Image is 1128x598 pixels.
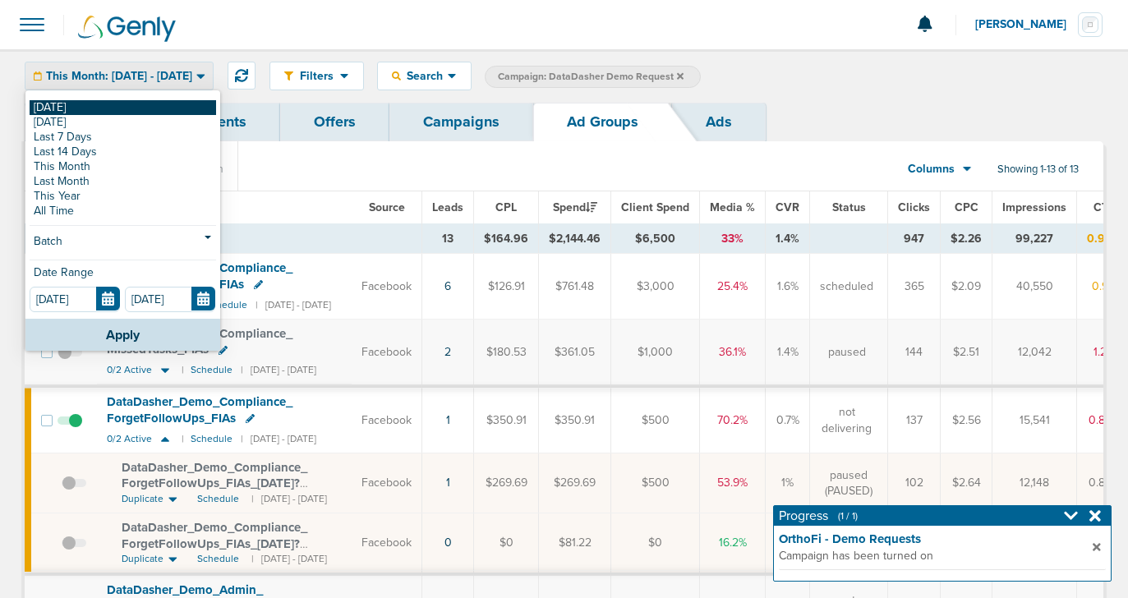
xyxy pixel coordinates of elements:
span: Clicks [898,200,930,214]
a: Ad Groups [533,103,672,141]
td: $2.56 [941,386,992,453]
small: | [DATE] - [DATE] [251,492,327,506]
td: $1,000 [611,320,700,386]
td: 70.2% [700,386,766,453]
td: Facebook [352,513,422,575]
span: DataDasher_ Demo_ Compliance_ ForgetFollowUps_ FIAs_ [DATE]?id=192&cmp_ id=9658097 [122,520,307,567]
a: Ads [672,103,766,141]
td: TOTALS (0) [97,224,422,254]
td: 99,227 [992,224,1077,254]
td: $0 [611,513,700,575]
small: | [DATE] - [DATE] [241,364,316,376]
span: paused [828,344,866,361]
span: Search [401,69,448,83]
td: $500 [611,386,700,453]
a: Offers [280,103,389,141]
a: 6 [444,279,451,293]
td: 16.2% [700,513,766,575]
span: CPL [495,200,517,214]
span: Duplicate [122,552,163,566]
span: Media % [710,200,755,214]
span: Impressions [1002,200,1066,214]
span: CTR [1093,200,1116,214]
span: Filters [293,69,340,83]
td: $3,000 [611,254,700,320]
span: 0/2 Active [107,433,152,445]
span: Spend [553,200,597,214]
a: 0 [444,536,452,550]
td: 137 [888,386,941,453]
span: Campaign has been turned on [779,548,1088,564]
img: Genly [78,16,176,42]
td: 102 [888,453,941,513]
span: Showing 1-13 of 13 [997,163,1079,177]
a: Batch [30,232,216,253]
td: $761.48 [539,254,611,320]
small: | [DATE] - [DATE] [251,552,327,566]
td: 12,042 [992,320,1077,386]
td: 13 [422,224,474,254]
span: Source [369,200,405,214]
td: $2.09 [941,254,992,320]
td: $164.96 [474,224,539,254]
span: CPC [955,200,978,214]
td: $269.69 [474,453,539,513]
td: $180.53 [474,320,539,386]
td: $6,500 [611,224,700,254]
a: Last 14 Days [30,145,216,159]
small: Schedule [191,364,233,376]
td: 1% [766,453,810,513]
td: $2.64 [941,453,992,513]
td: 0.7% [766,386,810,453]
span: scheduled [820,278,873,295]
h4: Progress [779,508,858,524]
td: $500 [611,453,700,513]
td: $361.05 [539,320,611,386]
td: 1.4% [766,320,810,386]
a: 2 [444,345,451,359]
span: Leads [432,200,463,214]
td: 144 [888,320,941,386]
td: 1.6% [766,254,810,320]
span: CVR [776,200,799,214]
button: Apply [25,319,220,351]
td: Facebook [352,320,422,386]
td: $269.69 [539,453,611,513]
span: DataDasher_ Demo_ Compliance_ ForgetFollowUps_ FIAs [107,394,292,425]
td: 33% [700,224,766,254]
td: 0% [766,513,810,575]
a: Clients [166,103,280,141]
span: 0/2 Active [107,364,152,376]
a: [DATE] [30,100,216,115]
td: paused (PAUSED) [810,453,888,513]
td: $126.91 [474,254,539,320]
a: Last Month [30,174,216,189]
a: 1 [446,413,450,427]
span: (1 / 1) [838,510,858,522]
td: $350.91 [539,386,611,453]
span: Schedule [197,552,239,566]
td: $2,144.46 [539,224,611,254]
div: Date Range [30,267,216,287]
a: Last 7 Days [30,130,216,145]
a: This Month [30,159,216,174]
a: Dashboard [25,103,166,141]
td: 40,550 [992,254,1077,320]
td: Facebook [352,453,422,513]
span: DataDasher_ Demo_ Compliance_ ForgetFollowUps_ FIAs_ [DATE]?id=192&cmp_ id=9658097 [122,460,307,507]
td: 12,148 [992,453,1077,513]
span: [PERSON_NAME] [975,19,1078,30]
td: 25.4% [700,254,766,320]
a: This Year [30,189,216,204]
span: Columns [908,161,955,177]
td: 53.9% [700,453,766,513]
td: Facebook [352,254,422,320]
a: Campaigns [389,103,533,141]
td: $350.91 [474,386,539,453]
span: Client Spend [621,200,689,214]
span: This Month: [DATE] - [DATE] [46,71,192,82]
td: 1.4% [766,224,810,254]
a: All Time [30,204,216,218]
